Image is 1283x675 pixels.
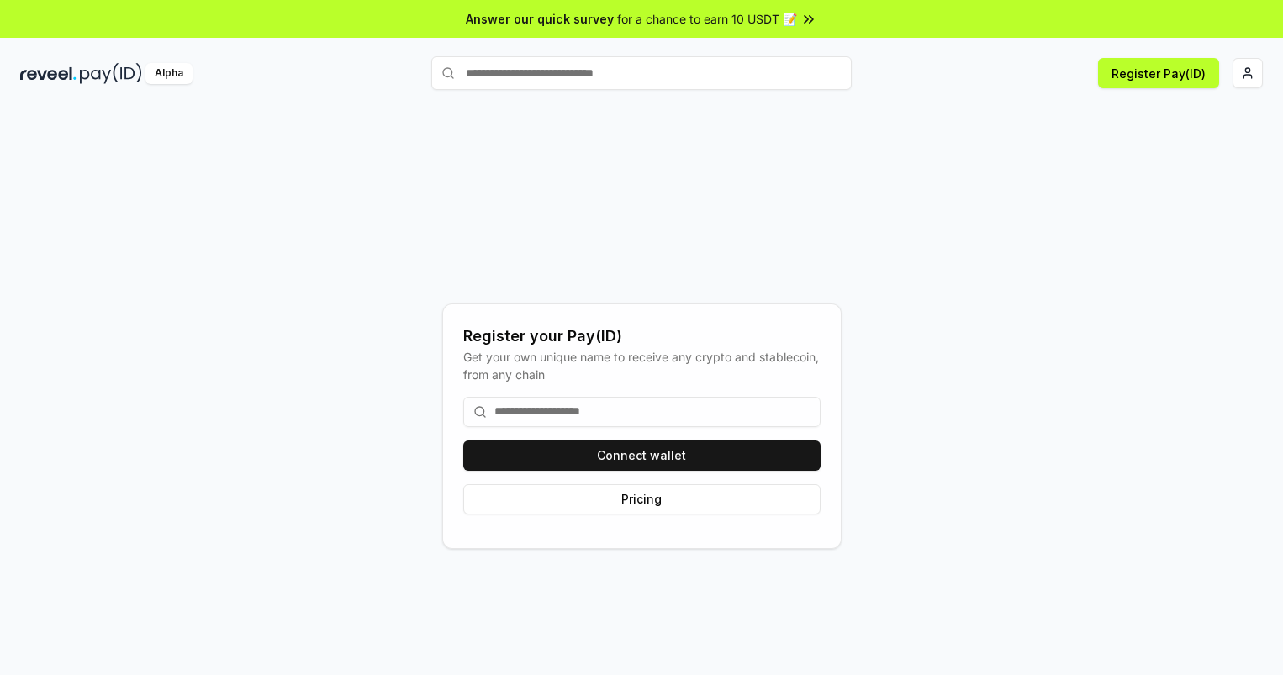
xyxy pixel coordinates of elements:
div: Alpha [145,63,193,84]
img: pay_id [80,63,142,84]
button: Pricing [463,484,821,514]
button: Register Pay(ID) [1098,58,1219,88]
button: Connect wallet [463,440,821,471]
div: Register your Pay(ID) [463,324,821,348]
div: Get your own unique name to receive any crypto and stablecoin, from any chain [463,348,821,383]
img: reveel_dark [20,63,77,84]
span: Answer our quick survey [466,10,614,28]
span: for a chance to earn 10 USDT 📝 [617,10,797,28]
